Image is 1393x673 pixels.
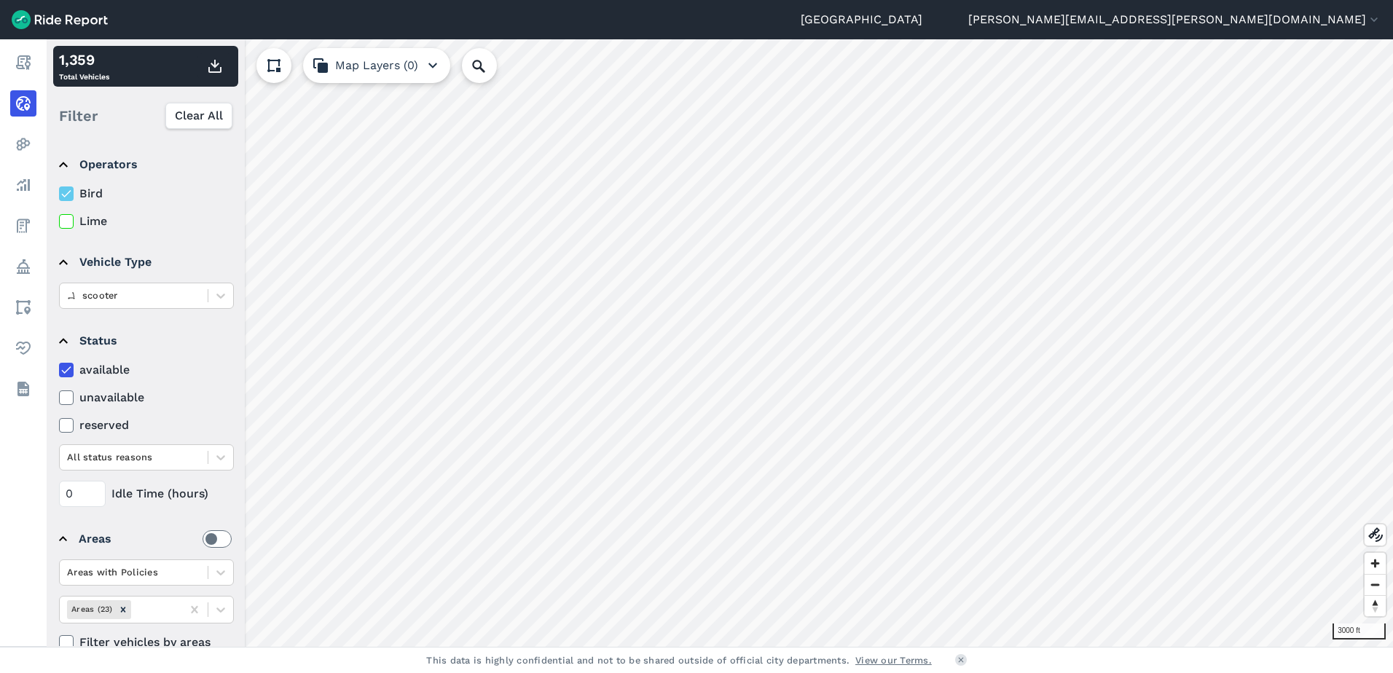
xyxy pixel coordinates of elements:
[968,11,1381,28] button: [PERSON_NAME][EMAIL_ADDRESS][PERSON_NAME][DOMAIN_NAME]
[10,335,36,361] a: Health
[59,361,234,379] label: available
[53,93,238,138] div: Filter
[1365,595,1386,616] button: Reset bearing to north
[855,653,932,667] a: View our Terms.
[59,417,234,434] label: reserved
[1333,623,1386,639] div: 3000 ft
[59,389,234,406] label: unavailable
[59,185,234,202] label: Bird
[303,48,450,83] button: Map Layers (0)
[175,107,223,125] span: Clear All
[59,213,234,230] label: Lime
[10,213,36,239] a: Fees
[10,131,36,157] a: Heatmaps
[10,50,36,76] a: Report
[10,172,36,198] a: Analyze
[12,10,108,29] img: Ride Report
[165,103,232,129] button: Clear All
[59,519,232,559] summary: Areas
[115,600,131,618] div: Remove Areas (23)
[47,39,1393,647] canvas: Map
[10,376,36,402] a: Datasets
[59,49,109,71] div: 1,359
[59,242,232,283] summary: Vehicle Type
[10,253,36,280] a: Policy
[67,600,115,618] div: Areas (23)
[1365,553,1386,574] button: Zoom in
[79,530,232,548] div: Areas
[59,634,234,651] label: Filter vehicles by areas
[10,294,36,320] a: Areas
[59,49,109,84] div: Total Vehicles
[1365,574,1386,595] button: Zoom out
[801,11,922,28] a: [GEOGRAPHIC_DATA]
[10,90,36,117] a: Realtime
[462,48,520,83] input: Search Location or Vehicles
[59,144,232,185] summary: Operators
[59,481,234,507] div: Idle Time (hours)
[59,320,232,361] summary: Status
